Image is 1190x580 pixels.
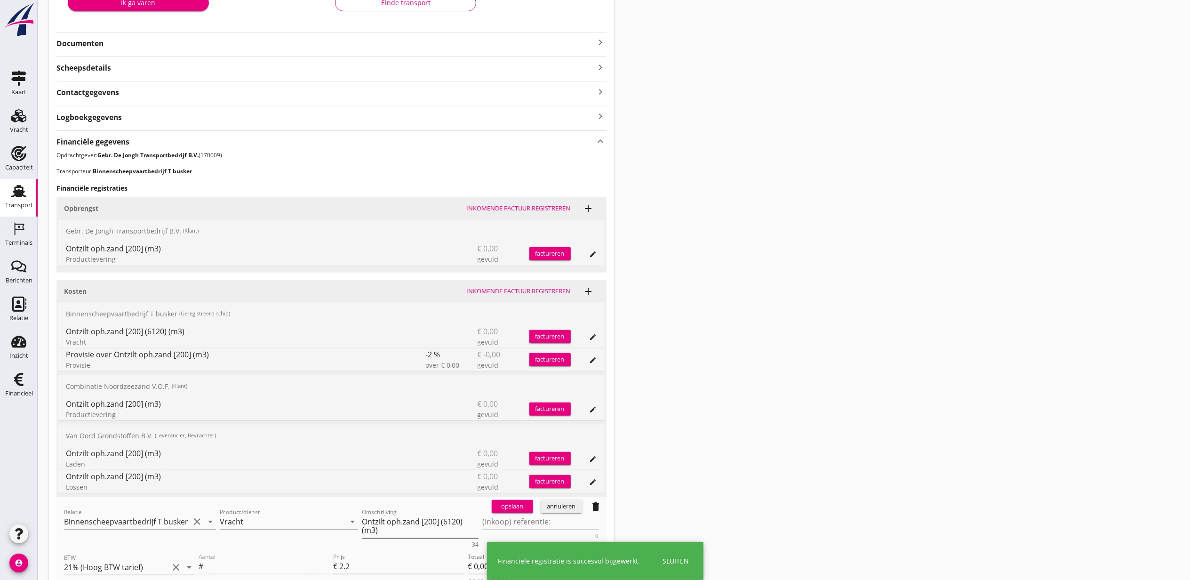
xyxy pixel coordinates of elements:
div: Ontzilt oph.zand [200] (m3) [66,471,426,482]
div: Lossen [66,482,426,492]
span: € -0,00 [478,349,501,360]
input: Prijs [339,559,464,574]
i: edit [590,406,597,413]
div: Combinatie Noordzeezand V.O.F. [58,375,605,398]
div: factureren [529,454,571,463]
div: Inkomende factuur registreren [467,204,571,213]
button: factureren [529,247,571,260]
textarea: (Inkoop) referentie: [482,514,599,530]
i: keyboard_arrow_right [595,85,607,98]
div: Productlevering [66,410,426,419]
button: Inkomende factuur registreren [463,202,575,215]
h3: Financiële registraties [56,183,607,193]
button: factureren [529,330,571,343]
div: factureren [529,404,571,414]
div: Ontzilt oph.zand [200] (m3) [66,243,426,254]
i: keyboard_arrow_right [595,110,607,123]
div: Relatie [9,315,28,321]
div: Capaciteit [5,164,33,170]
i: clear [170,562,182,573]
i: arrow_drop_down [347,516,358,527]
div: Inzicht [9,353,28,359]
div: Kaart [11,89,26,95]
input: BTW [64,560,168,575]
i: keyboard_arrow_up [595,135,607,147]
button: annuleren [541,500,582,513]
div: -2 % [426,348,478,371]
i: edit [590,333,597,341]
div: gevuld [478,459,529,469]
i: account_circle [9,554,28,572]
textarea: Omschrijving [362,514,479,538]
strong: Kosten [64,287,87,296]
div: annuleren [544,502,578,511]
strong: Contactgegevens [56,87,119,98]
input: Relatie [64,514,190,529]
strong: Documenten [56,38,595,49]
strong: Financiële gegevens [56,137,129,147]
div: Inkomende factuur registreren [467,287,571,296]
small: (Leverancier, Bevrachter) [155,432,216,440]
span: € 0,00 [478,398,498,410]
i: add [583,286,594,297]
div: 34 [472,542,479,548]
div: Terminals [5,240,32,246]
i: arrow_drop_down [184,562,195,573]
button: Sluiten [660,553,692,569]
span: € 0,00 [478,448,498,459]
div: Sluiten [663,556,689,566]
div: Provisie over Ontzilt oph.zand [200] (m3) [66,349,426,360]
button: factureren [529,353,571,366]
div: Laden [66,459,426,469]
div: Berichten [6,277,32,283]
div: Binnenscheepvaartbedrijf T busker [58,303,605,325]
div: Financiële registratie is succesvol bijgewerkt. [498,556,640,566]
i: edit [590,250,597,258]
button: opslaan [492,500,533,513]
small: (Klant) [172,382,187,390]
strong: Gebr. De Jongh Transportbedrijf B.V. [97,151,199,159]
div: Financieel [5,390,33,396]
button: Inkomende factuur registreren [463,285,575,298]
i: add [583,203,594,214]
button: factureren [529,475,571,488]
div: gevuld [478,337,529,347]
strong: Opbrengst [64,204,98,213]
small: (Geregistreerd schip) [179,310,230,318]
div: over € 0,00 [426,360,478,370]
span: € 0,00 [478,243,498,254]
div: factureren [529,355,571,364]
div: gevuld [478,360,529,370]
i: edit [590,455,597,463]
div: Vracht [10,127,28,133]
div: gevuld [478,410,529,419]
i: edit [590,478,597,486]
div: gevuld [478,254,529,264]
div: factureren [529,332,571,341]
i: arrow_drop_down [205,516,216,527]
i: keyboard_arrow_right [595,37,607,48]
div: Ontzilt oph.zand [200] (6120) (m3) [66,326,426,337]
input: Totaal [468,559,599,574]
small: (Klant) [183,227,199,235]
input: Product/dienst [220,514,345,529]
div: Van Oord Grondstoffen B.V. [58,425,605,447]
button: factureren [529,452,571,465]
div: € [333,561,339,572]
div: opslaan [495,502,529,511]
div: Productlevering [66,254,426,264]
div: Transport [5,202,33,208]
button: factureren [529,403,571,416]
i: delete [591,501,602,512]
div: Provisie [66,360,426,370]
i: keyboard_arrow_right [595,61,607,73]
div: Vracht [66,337,426,347]
i: edit [590,356,597,364]
p: Opdrachtgever: (170009) [56,151,607,160]
img: logo-small.a267ee39.svg [2,2,36,37]
div: Ontzilt oph.zand [200] (m3) [66,398,426,410]
span: € 0,00 [478,471,498,482]
p: Transporteur: [56,167,607,176]
div: 0 [596,533,599,539]
div: factureren [529,249,571,258]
